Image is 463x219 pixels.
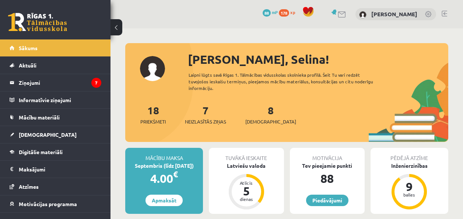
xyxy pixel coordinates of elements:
span: [DEMOGRAPHIC_DATA] [19,131,77,138]
span: € [173,169,178,180]
div: dienas [235,197,257,201]
legend: Informatīvie ziņojumi [19,91,101,108]
span: Motivācijas programma [19,201,77,207]
a: 18Priekšmeti [140,104,166,125]
a: [DEMOGRAPHIC_DATA] [10,126,101,143]
span: mP [272,9,278,15]
a: Latviešu valoda Atlicis 5 dienas [209,162,284,211]
legend: Maksājumi [19,161,101,178]
span: Atzīmes [19,183,39,190]
div: balles [398,192,420,197]
legend: Ziņojumi [19,74,101,91]
div: Inženierzinības [371,162,448,170]
img: Selina Zaglula [359,11,366,18]
a: Rīgas 1. Tālmācības vidusskola [8,13,67,31]
a: Mācību materiāli [10,109,101,126]
a: Apmaksāt [145,195,183,206]
div: Laipni lūgts savā Rīgas 1. Tālmācības vidusskolas skolnieka profilā. Šeit Tu vari redzēt tuvojošo... [189,72,382,91]
a: Piedāvājumi [306,195,348,206]
a: 7Neizlasītās ziņas [185,104,226,125]
div: Tuvākā ieskaite [209,148,284,162]
div: Septembris (līdz [DATE]) [125,162,203,170]
span: 178 [279,9,289,17]
div: Mācību maksa [125,148,203,162]
div: 88 [290,170,365,187]
div: Motivācija [290,148,365,162]
a: 8[DEMOGRAPHIC_DATA] [245,104,296,125]
i: 7 [91,78,101,88]
div: Atlicis [235,181,257,185]
a: 88 mP [263,9,278,15]
a: Aktuāli [10,57,101,74]
div: Tev pieejamie punkti [290,162,365,170]
div: [PERSON_NAME], Selina! [188,51,448,68]
div: 5 [235,185,257,197]
span: Sākums [19,45,38,51]
a: Informatīvie ziņojumi [10,91,101,108]
a: Digitālie materiāli [10,143,101,160]
span: [DEMOGRAPHIC_DATA] [245,118,296,125]
a: Sākums [10,39,101,56]
span: Priekšmeti [140,118,166,125]
span: xp [290,9,295,15]
div: 9 [398,181,420,192]
span: Digitālie materiāli [19,149,63,155]
span: Neizlasītās ziņas [185,118,226,125]
a: Ziņojumi7 [10,74,101,91]
a: [PERSON_NAME] [371,10,417,18]
span: Mācību materiāli [19,114,60,121]
span: Aktuāli [19,62,36,69]
div: Latviešu valoda [209,162,284,170]
a: Motivācijas programma [10,195,101,212]
div: Pēdējā atzīme [371,148,448,162]
div: 4.00 [125,170,203,187]
a: 178 xp [279,9,299,15]
span: 88 [263,9,271,17]
a: Inženierzinības 9 balles [371,162,448,211]
a: Atzīmes [10,178,101,195]
a: Maksājumi [10,161,101,178]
